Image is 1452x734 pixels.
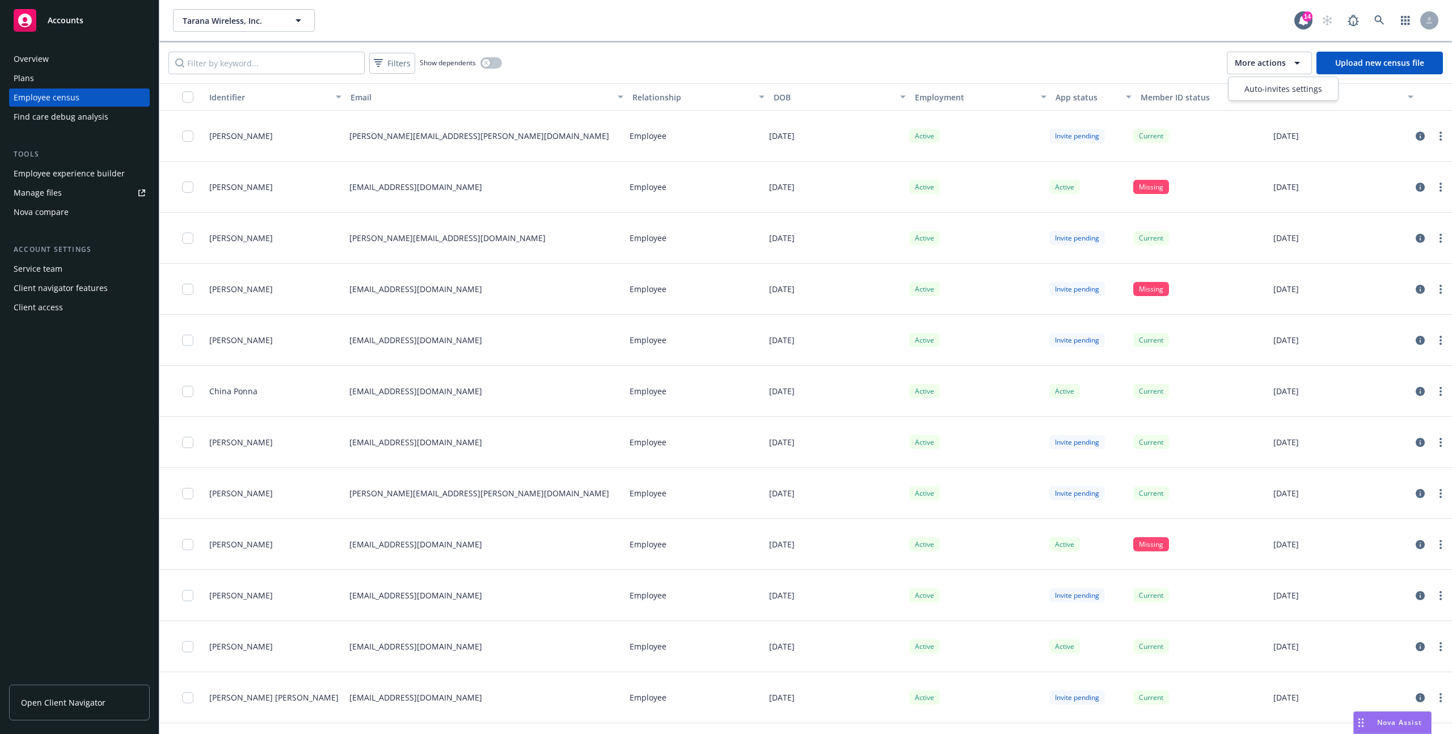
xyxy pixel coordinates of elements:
p: [EMAIL_ADDRESS][DOMAIN_NAME] [349,436,482,448]
p: [DATE] [1273,385,1299,397]
button: App status [1051,83,1136,111]
a: more [1434,589,1447,602]
div: Invite pending [1049,333,1105,347]
div: Invite pending [1049,435,1105,449]
a: circleInformation [1413,282,1427,296]
button: DOB [769,83,910,111]
p: [DATE] [1273,436,1299,448]
a: Employee experience builder [9,164,150,183]
div: More actions [1228,77,1339,101]
a: Find care debug analysis [9,108,150,126]
div: Active [909,282,940,296]
div: Relationship [632,91,752,103]
span: [PERSON_NAME] [209,487,273,499]
p: [EMAIL_ADDRESS][DOMAIN_NAME] [349,538,482,550]
p: Employee [630,385,666,397]
p: [DATE] [769,589,795,601]
a: circleInformation [1413,589,1427,602]
div: Active [909,537,940,551]
div: Active [909,333,940,347]
a: Switch app [1394,9,1417,32]
p: [DATE] [1273,691,1299,703]
p: [DATE] [1273,130,1299,142]
a: more [1434,436,1447,449]
p: [DATE] [1273,181,1299,193]
a: more [1434,129,1447,143]
div: Current [1133,384,1169,398]
p: [PERSON_NAME][EMAIL_ADDRESS][PERSON_NAME][DOMAIN_NAME] [349,130,609,142]
p: [DATE] [1273,283,1299,295]
span: Open Client Navigator [21,697,105,708]
a: circleInformation [1413,385,1427,398]
div: Active [909,435,940,449]
div: Current [1133,486,1169,500]
div: Active [1049,180,1080,194]
a: Plans [9,69,150,87]
span: Show dependents [420,58,476,68]
div: Overview [14,50,49,68]
p: [DATE] [1273,640,1299,652]
a: circleInformation [1413,691,1427,705]
span: [PERSON_NAME] [209,130,273,142]
button: Employment [910,83,1052,111]
button: Start date [1277,83,1418,111]
p: [DATE] [769,691,795,703]
p: [DATE] [1273,334,1299,346]
a: Manage files [9,184,150,202]
p: [DATE] [1273,232,1299,244]
a: circleInformation [1413,487,1427,500]
div: Invite pending [1049,231,1105,245]
div: Invite pending [1049,486,1105,500]
p: [DATE] [769,640,795,652]
span: Accounts [48,16,83,25]
p: [DATE] [769,334,795,346]
div: Email [351,91,611,103]
a: more [1434,282,1447,296]
div: Current [1133,231,1169,245]
div: Active [909,384,940,398]
p: [EMAIL_ADDRESS][DOMAIN_NAME] [349,589,482,601]
input: Toggle Row Selected [182,233,193,244]
div: Client access [14,298,63,317]
button: Nova Assist [1353,711,1432,734]
input: Toggle Row Selected [182,692,193,703]
div: Plans [14,69,34,87]
a: Service team [9,260,150,278]
span: More actions [1235,57,1286,69]
div: Current [1133,435,1169,449]
input: Toggle Row Selected [182,130,193,142]
div: Invite pending [1049,690,1105,705]
div: Current [1133,690,1169,705]
div: Missing [1133,282,1169,296]
input: Toggle Row Selected [182,284,193,295]
div: Active [1049,537,1080,551]
p: Employee [630,232,666,244]
div: App status [1056,91,1118,103]
div: Account settings [9,244,150,255]
p: Employee [630,436,666,448]
p: [EMAIL_ADDRESS][DOMAIN_NAME] [349,181,482,193]
a: more [1434,640,1447,653]
p: Employee [630,640,666,652]
div: Employee census [14,88,79,107]
input: Select all [182,91,193,103]
div: Employee experience builder [14,164,125,183]
a: circleInformation [1413,129,1427,143]
input: Filter by keyword... [168,52,365,74]
button: Email [346,83,628,111]
p: [PERSON_NAME][EMAIL_ADDRESS][DOMAIN_NAME] [349,232,546,244]
div: Active [909,639,940,653]
div: Active [909,129,940,143]
span: Filters [372,55,413,71]
p: Employee [630,538,666,550]
a: Client navigator features [9,279,150,297]
p: [EMAIL_ADDRESS][DOMAIN_NAME] [349,640,482,652]
a: Search [1368,9,1391,32]
a: circleInformation [1413,334,1427,347]
div: Active [909,588,940,602]
span: [PERSON_NAME] [209,538,273,550]
input: Toggle Row Selected [182,437,193,448]
div: Current [1133,129,1169,143]
p: [DATE] [769,487,795,499]
p: [DATE] [769,232,795,244]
